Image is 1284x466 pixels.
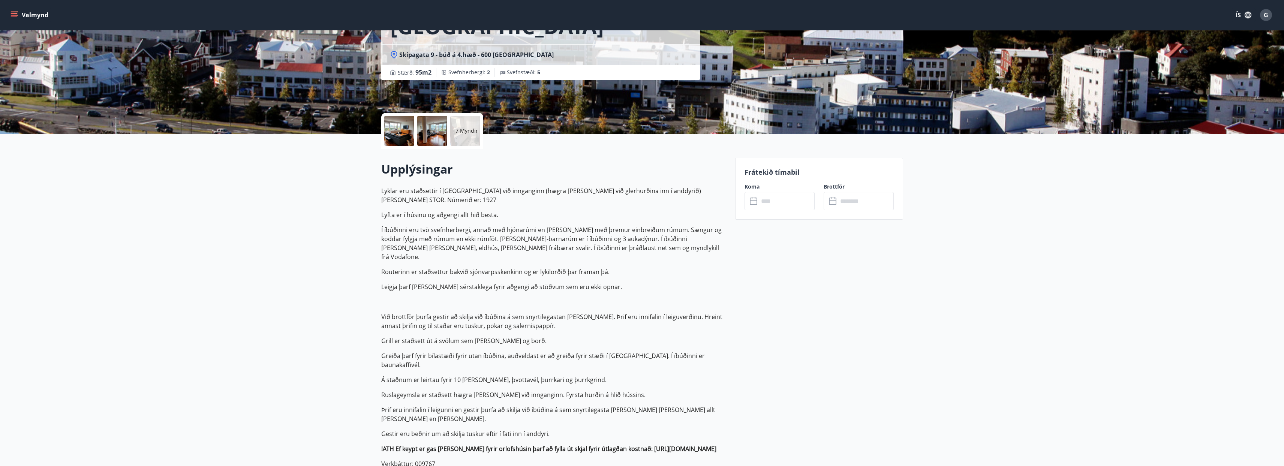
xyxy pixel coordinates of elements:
[745,183,815,190] label: Koma
[824,183,894,190] label: Brottför
[381,161,726,177] h2: Upplýsingar
[381,445,716,453] strong: !ATH Ef keypt er gas [PERSON_NAME] fyrir orlofshúsin þarf að fylla út skjal fyrir útlagðan kostna...
[381,336,726,345] p: Grill er staðsett út á svölum sem [PERSON_NAME] og borð.
[452,127,478,135] p: +7 Myndir
[398,68,431,77] span: Stærð :
[381,375,726,384] p: Á staðnum er leirtau fyrir 10 [PERSON_NAME], þvottavél, þurrkari og þurrkgrind.
[381,225,726,261] p: Í íbúðinni eru tvö svefnherbergi, annað með hjónarúmi en [PERSON_NAME] með þremur einbreiðum rúmu...
[507,69,540,76] span: Svefnstæði :
[381,405,726,423] p: Þrif eru innifalin í leigunni en gestir þurfa að skilja við íbúðina á sem snyrtilegasta [PERSON_N...
[399,51,554,59] span: Skipagata 9 - búð á 4.hæð - 600 [GEOGRAPHIC_DATA]
[381,267,726,276] p: Routerinn er staðsettur bakvið sjónvarpsskenkinn og er lykilorðið þar framan þá.
[537,69,540,76] span: 5
[1257,6,1275,24] button: G
[381,351,726,369] p: Greiða þarf fyrir bílastæði fyrir utan íbúðina, auðveldast er að greiða fyrir stæði í [GEOGRAPHIC...
[381,186,726,204] p: Lyklar eru staðsettir í [GEOGRAPHIC_DATA] við innganginn (hægra [PERSON_NAME] við glerhurðina inn...
[745,167,894,177] p: Frátekið tímabil
[1232,8,1256,22] button: ÍS
[487,69,490,76] span: 2
[381,390,726,399] p: Ruslageymsla er staðsett hægra [PERSON_NAME] við innganginn. Fyrsta hurðin á hlið hússins.
[381,429,726,438] p: Gestir eru beðnir um að skilja tuskur eftir í fati inn í anddyri.
[9,8,51,22] button: menu
[448,69,490,76] span: Svefnherbergi :
[381,210,726,219] p: Lyfta er í húsinu og aðgengi allt hið besta.
[1264,11,1268,19] span: G
[415,68,431,76] span: 95 m2
[381,282,726,291] p: Leigja þarf [PERSON_NAME] sérstaklega fyrir aðgengi að stöðvum sem eru ekki opnar.
[381,312,726,330] p: Við brottför þurfa gestir að skilja við íbúðina á sem snyrtilegastan [PERSON_NAME]. Þrif eru inni...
